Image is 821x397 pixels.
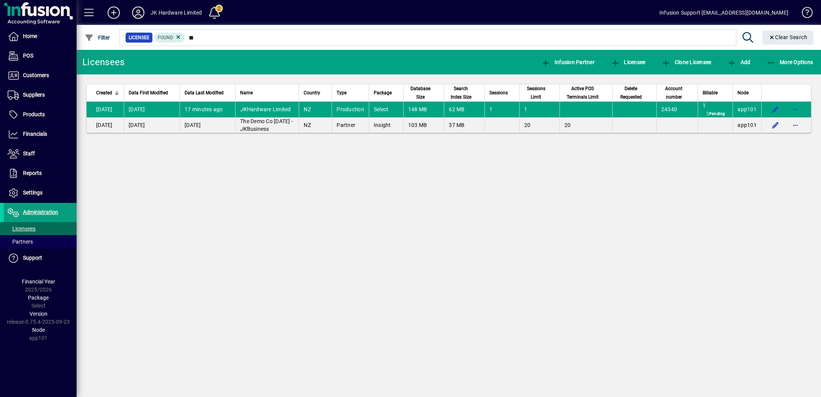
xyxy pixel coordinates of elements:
[796,2,811,26] a: Knowledge Base
[240,106,247,112] em: JK
[304,89,327,97] div: Country
[705,111,726,117] span: Pending
[539,55,597,69] button: Infusion Partner
[23,189,43,196] span: Settings
[617,84,652,101] div: Delete Requested
[240,89,294,97] div: Name
[698,102,733,117] td: 1
[611,59,646,65] span: Licensee
[661,59,711,65] span: Clone Licensee
[408,84,432,101] span: Database Size
[23,150,35,156] span: Staff
[789,119,801,131] button: More options
[661,84,686,101] span: Account number
[101,6,126,20] button: Add
[23,53,33,59] span: POS
[158,35,173,40] span: Found
[738,106,757,112] span: app101.prod.infusionbusinesssoftware.com
[4,27,77,46] a: Home
[150,7,202,19] div: JK Hardware Limited
[87,102,124,117] td: [DATE]
[524,84,548,101] span: Sessions Limit
[32,327,45,333] span: Node
[564,84,608,101] div: Active POS Terminals Limit
[8,239,33,245] span: Partners
[559,117,612,133] td: 20
[738,122,757,128] span: app101.prod.infusionbusinesssoftware.com
[541,59,595,65] span: Infusion Partner
[83,31,112,44] button: Filter
[524,84,555,101] div: Sessions Limit
[4,144,77,163] a: Staff
[332,117,369,133] td: Partner
[87,117,124,133] td: [DATE]
[519,117,559,133] td: 20
[769,119,782,131] button: Edit
[185,89,224,97] span: Data Last Modified
[484,102,519,117] td: 1
[369,117,403,133] td: Insight
[82,56,124,68] div: Licensees
[180,117,235,133] td: [DATE]
[8,226,36,232] span: Licensees
[4,183,77,203] a: Settings
[738,89,749,97] span: Node
[85,35,110,41] span: Filter
[789,103,801,115] button: More options
[609,55,648,69] button: Licensee
[126,6,150,20] button: Profile
[725,55,752,69] button: Add
[304,89,320,97] span: Country
[124,117,180,133] td: [DATE]
[23,255,42,261] span: Support
[23,131,47,137] span: Financials
[564,84,601,101] span: Active POS Terminals Limit
[23,170,42,176] span: Reports
[4,86,77,105] a: Suppliers
[240,118,293,132] span: The Demo Co [DATE] - Business
[155,33,185,43] mat-chip: Found Status: Found
[332,102,369,117] td: Production
[767,59,813,65] span: More Options
[23,92,45,98] span: Suppliers
[408,84,439,101] div: Database Size
[299,117,332,133] td: NZ
[617,84,645,101] span: Delete Requested
[4,46,77,66] a: POS
[765,55,815,69] button: More Options
[374,89,399,97] div: Package
[96,89,112,97] span: Created
[180,102,235,117] td: 17 minutes ago
[337,89,364,97] div: Type
[22,278,55,285] span: Financial Year
[374,89,392,97] span: Package
[519,102,559,117] td: 1
[738,89,757,97] div: Node
[23,33,37,39] span: Home
[403,117,444,133] td: 103 MB
[659,55,713,69] button: Clone Licensee
[444,117,484,133] td: 37 MB
[4,222,77,235] a: Licensees
[23,111,45,117] span: Products
[727,59,750,65] span: Add
[240,126,247,132] em: JK
[129,34,149,41] span: Licensee
[489,89,515,97] div: Sessions
[185,89,231,97] div: Data Last Modified
[337,89,347,97] span: Type
[96,89,119,97] div: Created
[369,102,403,117] td: Select
[124,102,180,117] td: [DATE]
[28,295,49,301] span: Package
[403,102,444,117] td: 148 MB
[703,89,718,97] span: Billable
[762,31,814,44] button: Clear
[4,66,77,85] a: Customers
[4,164,77,183] a: Reports
[29,311,47,317] span: Version
[449,84,480,101] div: Search Index Size
[4,249,77,268] a: Support
[23,209,58,215] span: Administration
[703,89,728,97] div: Billable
